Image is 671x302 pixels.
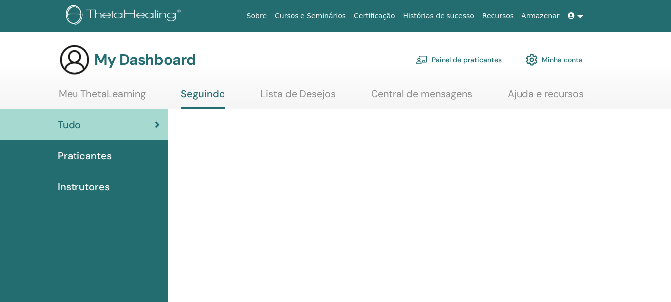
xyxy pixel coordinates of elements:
a: Minha conta [526,49,583,71]
img: generic-user-icon.jpg [59,44,90,76]
a: Meu ThetaLearning [59,88,146,107]
a: Cursos e Seminários [271,7,350,25]
img: chalkboard-teacher.svg [416,55,428,64]
a: Certificação [350,7,399,25]
a: Sobre [243,7,271,25]
a: Central de mensagens [371,88,472,107]
a: Lista de Desejos [260,88,336,107]
a: Ajuda e recursos [508,88,584,107]
span: Instrutores [58,179,110,194]
span: Praticantes [58,148,112,163]
h3: My Dashboard [94,51,196,69]
a: Painel de praticantes [416,49,502,71]
a: Histórias de sucesso [399,7,478,25]
img: logo.png [66,5,184,27]
img: cog.svg [526,51,538,68]
a: Recursos [478,7,518,25]
span: Tudo [58,117,81,132]
a: Seguindo [181,88,225,109]
a: Armazenar [518,7,563,25]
